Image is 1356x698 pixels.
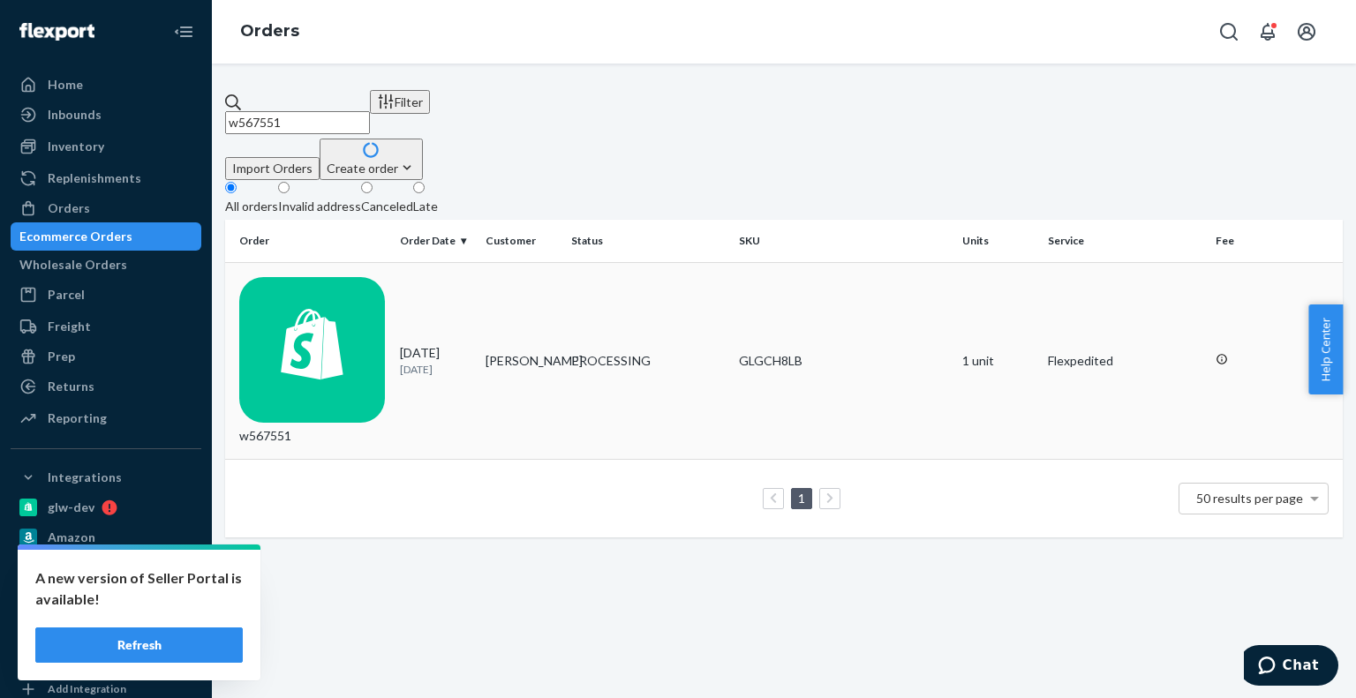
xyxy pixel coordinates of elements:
[48,348,75,365] div: Prep
[1289,14,1324,49] button: Open account menu
[11,342,201,371] a: Prep
[1244,645,1338,689] iframe: Opens a widget where you can chat to one of our agents
[48,318,91,335] div: Freight
[48,499,94,516] div: glw-dev
[739,352,948,370] div: GLGCH8LB
[48,409,107,427] div: Reporting
[320,139,423,180] button: Create order
[48,378,94,395] div: Returns
[48,529,95,546] div: Amazon
[19,23,94,41] img: Flexport logo
[1211,14,1247,49] button: Open Search Box
[278,182,290,193] input: Invalid address
[225,220,393,262] th: Order
[19,228,132,245] div: Ecommerce Orders
[361,198,413,215] div: Canceled
[11,643,201,672] a: ChannelAdvisor
[1041,220,1209,262] th: Service
[48,286,85,304] div: Parcel
[361,182,373,193] input: Canceled
[239,277,386,446] div: w567551
[48,106,102,124] div: Inbounds
[11,251,201,279] a: Wholesale Orders
[377,93,423,111] div: Filter
[278,198,361,215] div: Invalid address
[225,157,320,180] button: Import Orders
[11,132,201,161] a: Inventory
[240,21,299,41] a: Orders
[571,352,725,370] div: PROCESSING
[19,256,127,274] div: Wholesale Orders
[400,344,471,377] div: [DATE]
[11,553,201,582] a: Deliverr API
[11,493,201,522] a: glw-dev
[226,6,313,57] ol: breadcrumbs
[11,281,201,309] a: Parcel
[732,220,955,262] th: SKU
[413,182,425,193] input: Late
[11,372,201,401] a: Returns
[35,627,243,663] button: Refresh
[1308,304,1343,394] button: Help Center
[400,362,471,377] p: [DATE]
[1196,491,1303,506] span: 50 results per page
[11,613,201,642] a: Walmart
[225,198,278,215] div: All orders
[225,182,237,193] input: All orders
[11,404,201,432] a: Reporting
[564,220,732,262] th: Status
[393,220,478,262] th: Order Date
[225,111,370,134] input: Search orders
[11,101,201,129] a: Inbounds
[48,681,126,696] div: Add Integration
[48,169,141,187] div: Replenishments
[48,138,104,155] div: Inventory
[1209,220,1343,262] th: Fee
[795,491,809,506] a: Page 1 is your current page
[48,199,90,217] div: Orders
[11,164,201,192] a: Replenishments
[11,312,201,341] a: Freight
[11,194,201,222] a: Orders
[955,262,1041,460] td: 1 unit
[478,262,564,460] td: [PERSON_NAME]
[1048,352,1202,370] p: Flexpedited
[327,159,416,177] div: Create order
[1250,14,1285,49] button: Open notifications
[413,198,438,215] div: Late
[48,76,83,94] div: Home
[48,469,122,486] div: Integrations
[486,233,557,248] div: Customer
[11,71,201,99] a: Home
[35,567,243,610] p: A new version of Seller Portal is available!
[11,523,201,552] a: Amazon
[955,220,1041,262] th: Units
[370,90,430,114] button: Filter
[166,14,201,49] button: Close Navigation
[11,222,201,251] a: Ecommerce Orders
[11,463,201,492] button: Integrations
[11,583,201,612] a: great-lakes-gelatin-2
